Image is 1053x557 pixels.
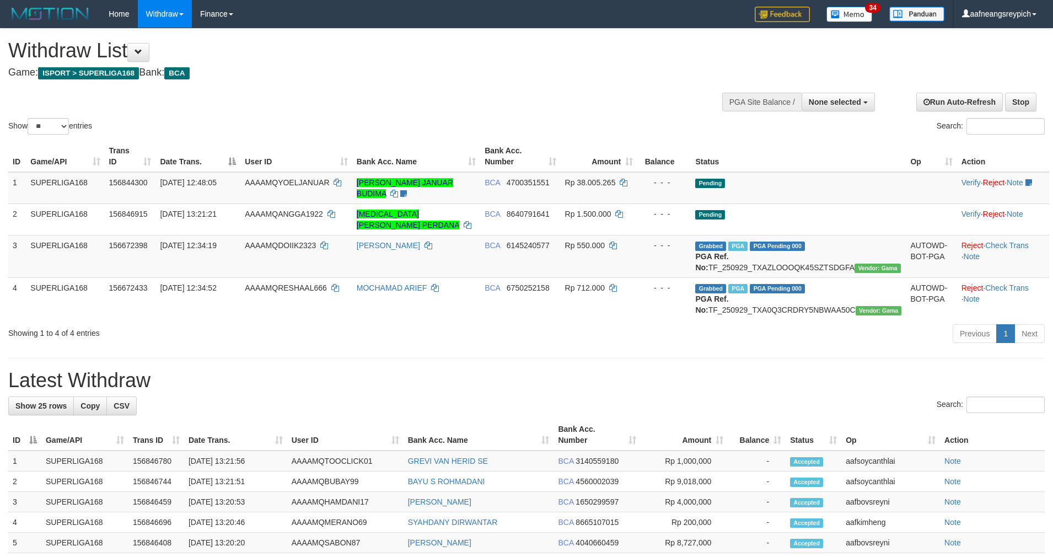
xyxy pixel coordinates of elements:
[357,241,420,250] a: [PERSON_NAME]
[996,324,1015,343] a: 1
[576,538,619,547] span: Copy 4040660459 to clipboard
[8,369,1045,392] h1: Latest Withdraw
[695,179,725,188] span: Pending
[642,240,686,251] div: - - -
[287,512,404,533] td: AAAAMQMERANO69
[164,67,189,79] span: BCA
[245,283,327,292] span: AAAAMQRESHAAL666
[750,284,805,293] span: PGA Pending
[985,283,1029,292] a: Check Trans
[957,235,1049,277] td: · ·
[637,141,691,172] th: Balance
[906,235,957,277] td: AUTOWD-BOT-PGA
[8,323,431,339] div: Showing 1 to 4 of 4 entries
[786,419,841,451] th: Status: activate to sort column ascending
[160,178,216,187] span: [DATE] 12:48:05
[507,178,550,187] span: Copy 4700351551 to clipboard
[750,242,805,251] span: PGA Pending
[106,397,137,415] a: CSV
[856,306,902,315] span: Vendor URL: https://trx31.1velocity.biz
[41,533,128,553] td: SUPERLIGA168
[695,294,728,314] b: PGA Ref. No:
[128,492,184,512] td: 156846459
[576,477,619,486] span: Copy 4560002039 to clipboard
[961,283,984,292] a: Reject
[41,451,128,472] td: SUPERLIGA168
[944,457,961,465] a: Note
[114,401,130,410] span: CSV
[641,451,728,472] td: Rp 1,000,000
[558,538,573,547] span: BCA
[41,419,128,451] th: Game/API: activate to sort column ascending
[957,172,1049,204] td: · ·
[642,208,686,219] div: - - -
[558,477,573,486] span: BCA
[408,477,485,486] a: BAYU S ROHMADANI
[8,512,41,533] td: 4
[41,492,128,512] td: SUPERLIGA168
[8,141,26,172] th: ID
[287,451,404,472] td: AAAAMQTOOCLICK01
[109,241,148,250] span: 156672398
[728,492,786,512] td: -
[841,512,940,533] td: aafkimheng
[485,241,500,250] span: BCA
[944,538,961,547] a: Note
[287,492,404,512] td: AAAAMQHAMDANI17
[109,283,148,292] span: 156672433
[841,419,940,451] th: Op: activate to sort column ascending
[802,93,875,111] button: None selected
[507,283,550,292] span: Copy 6750252158 to clipboard
[642,282,686,293] div: - - -
[26,235,104,277] td: SUPERLIGA168
[937,118,1045,135] label: Search:
[565,241,605,250] span: Rp 550.000
[155,141,240,172] th: Date Trans.: activate to sort column descending
[790,539,823,548] span: Accepted
[565,210,611,218] span: Rp 1.500.000
[1007,210,1023,218] a: Note
[695,242,726,251] span: Grabbed
[184,512,287,533] td: [DATE] 13:20:46
[408,518,498,527] a: SYAHDANY DIRWANTAR
[957,141,1049,172] th: Action
[80,401,100,410] span: Copy
[184,451,287,472] td: [DATE] 13:21:56
[691,235,906,277] td: TF_250929_TXAZLOOOQK45SZTSDGFA
[983,210,1005,218] a: Reject
[841,472,940,492] td: aafsoycanthlai
[826,7,873,22] img: Button%20Memo.svg
[728,451,786,472] td: -
[357,210,459,229] a: [MEDICAL_DATA][PERSON_NAME] PERDANA
[26,172,104,204] td: SUPERLIGA168
[728,242,748,251] span: Marked by aafsoycanthlai
[480,141,560,172] th: Bank Acc. Number: activate to sort column ascending
[695,284,726,293] span: Grabbed
[485,210,500,218] span: BCA
[8,203,26,235] td: 2
[8,172,26,204] td: 1
[855,264,901,273] span: Vendor URL: https://trx31.1velocity.biz
[906,277,957,320] td: AUTOWD-BOT-PGA
[1005,93,1036,111] a: Stop
[722,93,802,111] div: PGA Site Balance /
[695,252,728,272] b: PGA Ref. No:
[728,533,786,553] td: -
[245,210,323,218] span: AAAAMQANGGA1922
[944,477,961,486] a: Note
[865,3,880,13] span: 34
[41,512,128,533] td: SUPERLIGA168
[957,277,1049,320] td: · ·
[357,283,427,292] a: MOCHAMAD ARIEF
[287,419,404,451] th: User ID: activate to sort column ascending
[906,141,957,172] th: Op: activate to sort column ascending
[561,141,638,172] th: Amount: activate to sort column ascending
[558,518,573,527] span: BCA
[961,178,981,187] a: Verify
[790,498,823,507] span: Accepted
[245,241,316,250] span: AAAAMQDOIIK2323
[755,7,810,22] img: Feedback.jpg
[916,93,1003,111] a: Run Auto-Refresh
[728,284,748,293] span: Marked by aafsoycanthlai
[128,512,184,533] td: 156846696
